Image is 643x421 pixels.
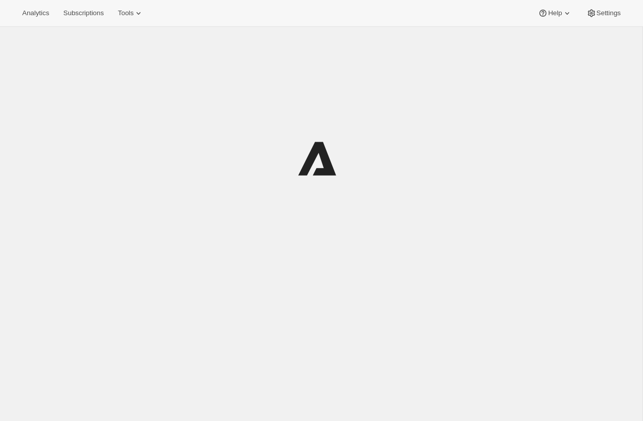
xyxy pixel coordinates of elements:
span: Tools [118,9,133,17]
button: Analytics [16,6,55,20]
span: Settings [596,9,621,17]
button: Settings [580,6,627,20]
span: Subscriptions [63,9,104,17]
span: Analytics [22,9,49,17]
button: Tools [112,6,150,20]
button: Subscriptions [57,6,110,20]
button: Help [532,6,578,20]
span: Help [548,9,562,17]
